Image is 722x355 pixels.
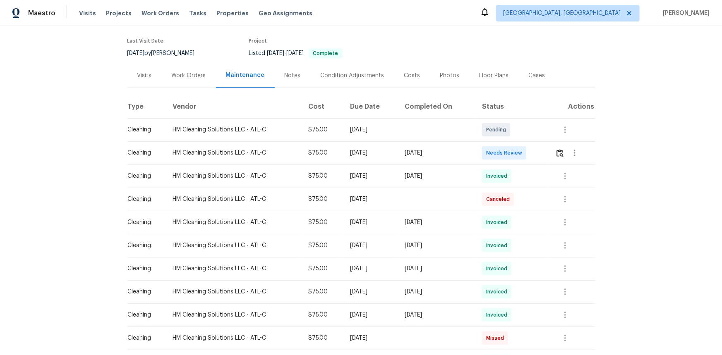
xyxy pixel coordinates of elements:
span: Projects [106,9,132,17]
span: Missed [486,334,507,342]
th: Vendor [166,95,302,118]
th: Type [127,95,166,118]
div: [DATE] [350,241,391,250]
div: $75.00 [308,288,336,296]
div: HM Cleaning Solutions LLC - ATL-C [173,172,295,180]
div: [DATE] [350,264,391,273]
div: HM Cleaning Solutions LLC - ATL-C [173,126,295,134]
div: [DATE] [350,126,391,134]
div: [DATE] [405,149,469,157]
span: [DATE] [127,50,145,56]
div: HM Cleaning Solutions LLC - ATL-C [173,311,295,319]
div: $75.00 [308,149,336,157]
th: Due Date [343,95,398,118]
div: Cleaning [128,334,160,342]
div: [DATE] [405,264,469,273]
span: Invoiced [486,172,511,180]
div: Cleaning [128,126,160,134]
span: Canceled [486,195,513,203]
div: Visits [137,71,152,80]
button: Review Icon [555,143,565,163]
span: [DATE] [267,50,285,56]
img: Review Icon [556,149,564,157]
div: Cleaning [128,195,160,203]
th: Status [475,95,549,118]
span: [GEOGRAPHIC_DATA], [GEOGRAPHIC_DATA] [503,9,621,17]
div: Cleaning [128,241,160,250]
span: Pending [486,126,509,134]
span: Geo Assignments [259,9,312,17]
div: Cleaning [128,288,160,296]
div: Floor Plans [480,71,509,80]
div: [DATE] [405,311,469,319]
div: Cases [529,71,545,80]
div: [DATE] [405,288,469,296]
div: Cleaning [128,264,160,273]
span: Listed [249,50,343,56]
span: Invoiced [486,311,511,319]
div: HM Cleaning Solutions LLC - ATL-C [173,264,295,273]
div: $75.00 [308,172,336,180]
div: [DATE] [350,218,391,226]
div: Notes [285,71,301,80]
span: Work Orders [142,9,179,17]
div: Cleaning [128,311,160,319]
div: Maintenance [226,71,265,79]
th: Actions [549,95,595,118]
span: Invoiced [486,264,511,273]
div: [DATE] [405,172,469,180]
div: [DATE] [405,218,469,226]
span: Complete [310,51,342,56]
div: [DATE] [405,241,469,250]
div: [DATE] [350,311,391,319]
div: HM Cleaning Solutions LLC - ATL-C [173,218,295,226]
div: Cleaning [128,172,160,180]
div: [DATE] [350,172,391,180]
div: $75.00 [308,334,336,342]
span: Project [249,38,267,43]
th: Completed On [398,95,475,118]
div: $75.00 [308,126,336,134]
div: by [PERSON_NAME] [127,48,205,58]
div: Condition Adjustments [321,71,384,80]
div: [DATE] [350,288,391,296]
div: HM Cleaning Solutions LLC - ATL-C [173,334,295,342]
div: $75.00 [308,241,336,250]
div: HM Cleaning Solutions LLC - ATL-C [173,241,295,250]
span: Properties [216,9,249,17]
div: $75.00 [308,311,336,319]
span: Needs Review [486,149,525,157]
div: [DATE] [350,334,391,342]
div: Photos [440,71,460,80]
span: - [267,50,304,56]
span: Maestro [28,9,55,17]
span: [PERSON_NAME] [660,9,710,17]
span: Tasks [189,10,206,16]
span: Visits [79,9,96,17]
div: HM Cleaning Solutions LLC - ATL-C [173,149,295,157]
span: Last Visit Date [127,38,164,43]
div: HM Cleaning Solutions LLC - ATL-C [173,195,295,203]
div: HM Cleaning Solutions LLC - ATL-C [173,288,295,296]
div: Cleaning [128,149,160,157]
th: Cost [302,95,343,118]
div: $75.00 [308,218,336,226]
div: $75.00 [308,195,336,203]
div: $75.00 [308,264,336,273]
div: [DATE] [350,149,391,157]
div: [DATE] [350,195,391,203]
div: Costs [404,71,420,80]
div: Cleaning [128,218,160,226]
span: Invoiced [486,241,511,250]
span: [DATE] [287,50,304,56]
span: Invoiced [486,218,511,226]
div: Work Orders [172,71,206,80]
span: Invoiced [486,288,511,296]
